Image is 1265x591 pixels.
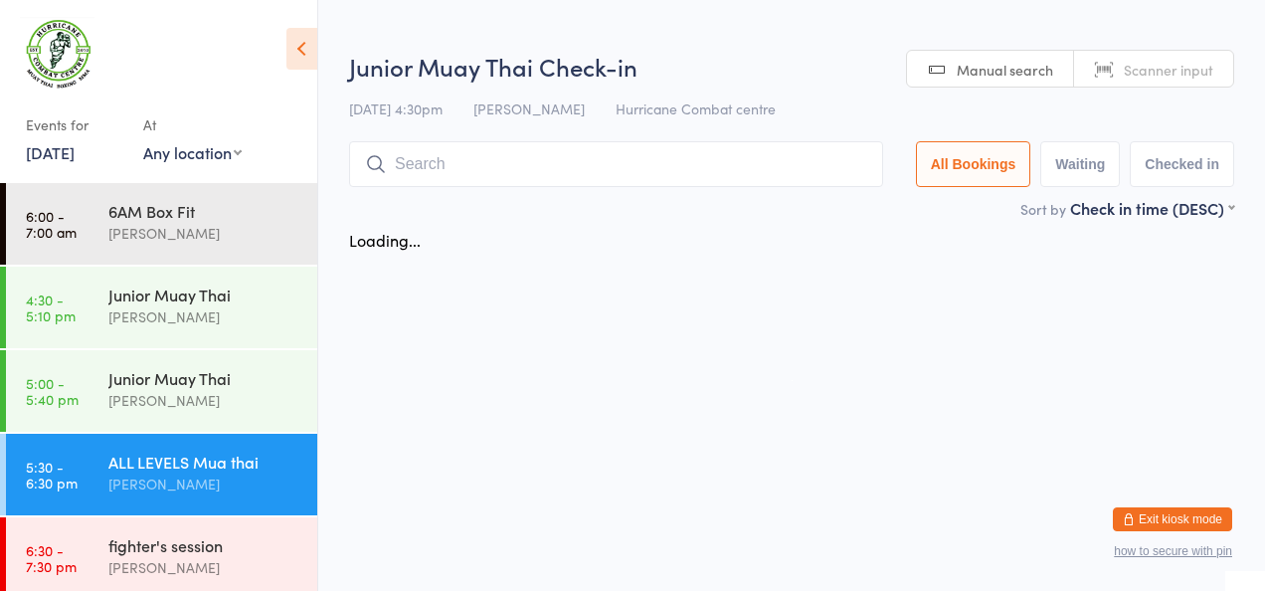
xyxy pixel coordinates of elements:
div: [PERSON_NAME] [108,556,300,579]
time: 6:30 - 7:30 pm [26,542,77,574]
button: All Bookings [916,141,1031,187]
div: Any location [143,141,242,163]
div: [PERSON_NAME] [108,389,300,412]
div: [PERSON_NAME] [108,222,300,245]
div: Events for [26,108,123,141]
time: 5:30 - 6:30 pm [26,459,78,491]
span: [DATE] 4:30pm [349,98,443,118]
div: Junior Muay Thai [108,367,300,389]
div: fighter's session [108,534,300,556]
span: Scanner input [1124,60,1213,80]
time: 5:00 - 5:40 pm [26,375,79,407]
time: 6:00 - 7:00 am [26,208,77,240]
div: Loading... [349,229,421,251]
input: Search [349,141,883,187]
span: Manual search [957,60,1053,80]
div: Junior Muay Thai [108,284,300,305]
a: [DATE] [26,141,75,163]
a: 4:30 -5:10 pmJunior Muay Thai[PERSON_NAME] [6,267,317,348]
div: At [143,108,242,141]
div: [PERSON_NAME] [108,305,300,328]
time: 4:30 - 5:10 pm [26,292,76,323]
img: Hurricane Combat Centre [20,15,94,89]
button: Exit kiosk mode [1113,507,1232,531]
button: Waiting [1040,141,1120,187]
h2: Junior Muay Thai Check-in [349,50,1234,83]
button: how to secure with pin [1114,544,1232,558]
span: Hurricane Combat centre [616,98,776,118]
div: 6AM Box Fit [108,200,300,222]
a: 5:00 -5:40 pmJunior Muay Thai[PERSON_NAME] [6,350,317,432]
label: Sort by [1020,199,1066,219]
span: [PERSON_NAME] [473,98,585,118]
a: 5:30 -6:30 pmALL LEVELS Mua thai[PERSON_NAME] [6,434,317,515]
div: [PERSON_NAME] [108,473,300,495]
div: Check in time (DESC) [1070,197,1234,219]
div: ALL LEVELS Mua thai [108,451,300,473]
button: Checked in [1130,141,1234,187]
a: 6:00 -7:00 am6AM Box Fit[PERSON_NAME] [6,183,317,265]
